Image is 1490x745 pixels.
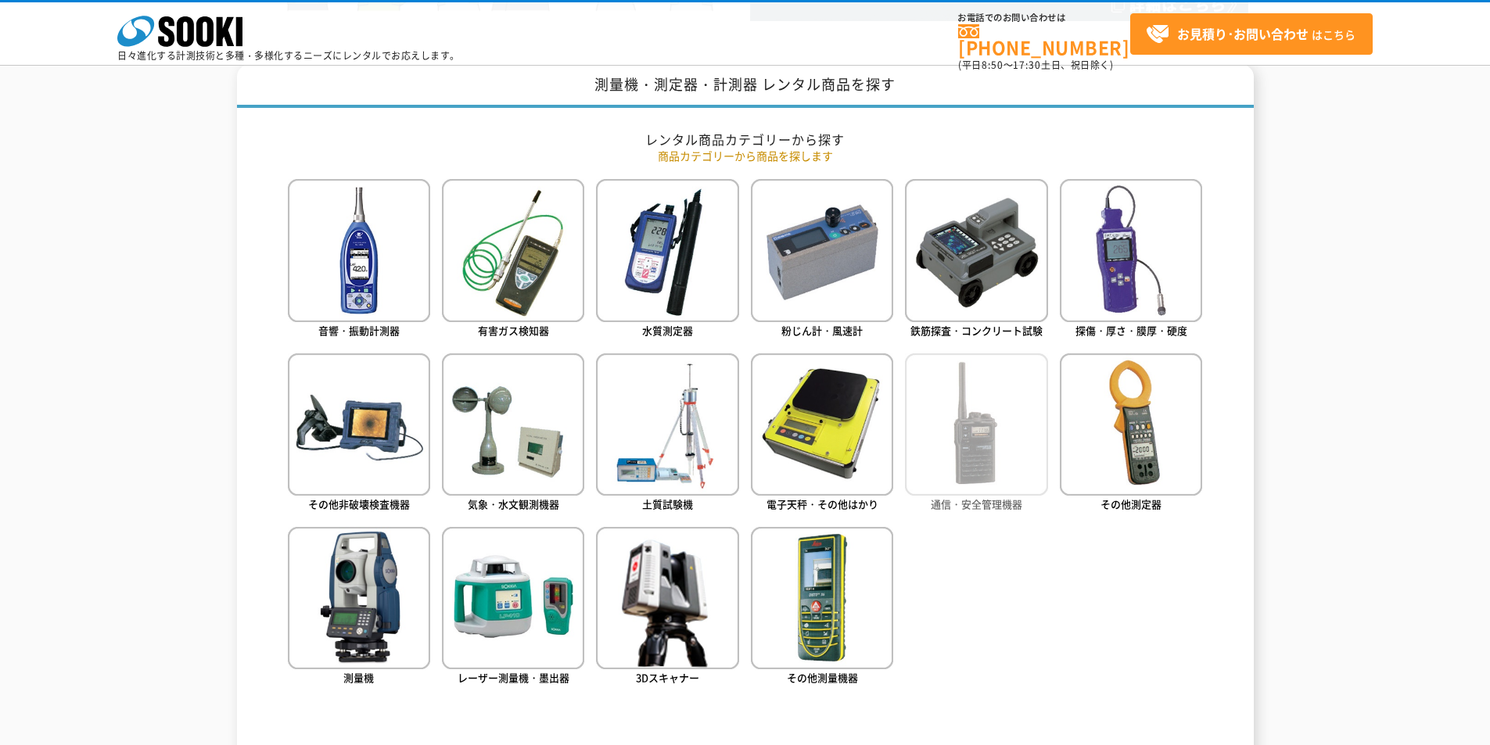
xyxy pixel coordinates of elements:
span: 有害ガス検知器 [478,323,549,338]
a: 水質測定器 [596,179,738,341]
span: 水質測定器 [642,323,693,338]
span: 鉄筋探査・コンクリート試験 [910,323,1043,338]
a: 気象・水文観測機器 [442,353,584,515]
span: その他非破壊検査機器 [308,496,410,511]
img: 3Dスキャナー [596,527,738,669]
span: 測量機 [343,670,374,685]
span: 17:30 [1013,58,1041,72]
a: 鉄筋探査・コンクリート試験 [905,179,1047,341]
a: お見積り･お問い合わせはこちら [1130,13,1373,55]
h2: レンタル商品カテゴリーから探す [288,131,1203,148]
a: [PHONE_NUMBER] [958,24,1130,56]
span: レーザー測量機・墨出器 [458,670,569,685]
a: その他測量機器 [751,527,893,689]
span: 電子天秤・その他はかり [767,496,878,511]
img: 鉄筋探査・コンクリート試験 [905,179,1047,321]
img: 音響・振動計測器 [288,179,430,321]
span: 3Dスキャナー [636,670,699,685]
img: その他測量機器 [751,527,893,669]
span: 8:50 [982,58,1004,72]
p: 商品カテゴリーから商品を探します [288,148,1203,164]
span: 通信・安全管理機器 [931,496,1022,511]
span: その他測量機器 [787,670,858,685]
img: その他測定器 [1060,353,1202,496]
img: その他非破壊検査機器 [288,353,430,496]
a: 有害ガス検知器 [442,179,584,341]
img: 粉じん計・風速計 [751,179,893,321]
strong: お見積り･お問い合わせ [1177,24,1309,43]
a: 3Dスキャナー [596,527,738,689]
img: 気象・水文観測機器 [442,353,584,496]
span: 音響・振動計測器 [318,323,400,338]
a: 土質試験機 [596,353,738,515]
a: レーザー測量機・墨出器 [442,527,584,689]
a: その他非破壊検査機器 [288,353,430,515]
a: 音響・振動計測器 [288,179,430,341]
span: 探傷・厚さ・膜厚・硬度 [1075,323,1187,338]
img: 測量機 [288,527,430,669]
a: 電子天秤・その他はかり [751,353,893,515]
span: 粉じん計・風速計 [781,323,863,338]
span: (平日 ～ 土日、祝日除く) [958,58,1113,72]
a: 粉じん計・風速計 [751,179,893,341]
span: 土質試験機 [642,496,693,511]
p: 日々進化する計測技術と多種・多様化するニーズにレンタルでお応えします。 [117,51,460,60]
span: お電話でのお問い合わせは [958,13,1130,23]
img: レーザー測量機・墨出器 [442,527,584,669]
a: 通信・安全管理機器 [905,353,1047,515]
h1: 測量機・測定器・計測器 レンタル商品を探す [237,65,1254,108]
img: 有害ガス検知器 [442,179,584,321]
span: 気象・水文観測機器 [468,496,559,511]
img: 水質測定器 [596,179,738,321]
a: 探傷・厚さ・膜厚・硬度 [1060,179,1202,341]
img: 土質試験機 [596,353,738,496]
img: 探傷・厚さ・膜厚・硬度 [1060,179,1202,321]
a: その他測定器 [1060,353,1202,515]
img: 通信・安全管理機器 [905,353,1047,496]
a: 測量機 [288,527,430,689]
span: その他測定器 [1100,496,1161,511]
img: 電子天秤・その他はかり [751,353,893,496]
span: はこちら [1146,23,1355,46]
